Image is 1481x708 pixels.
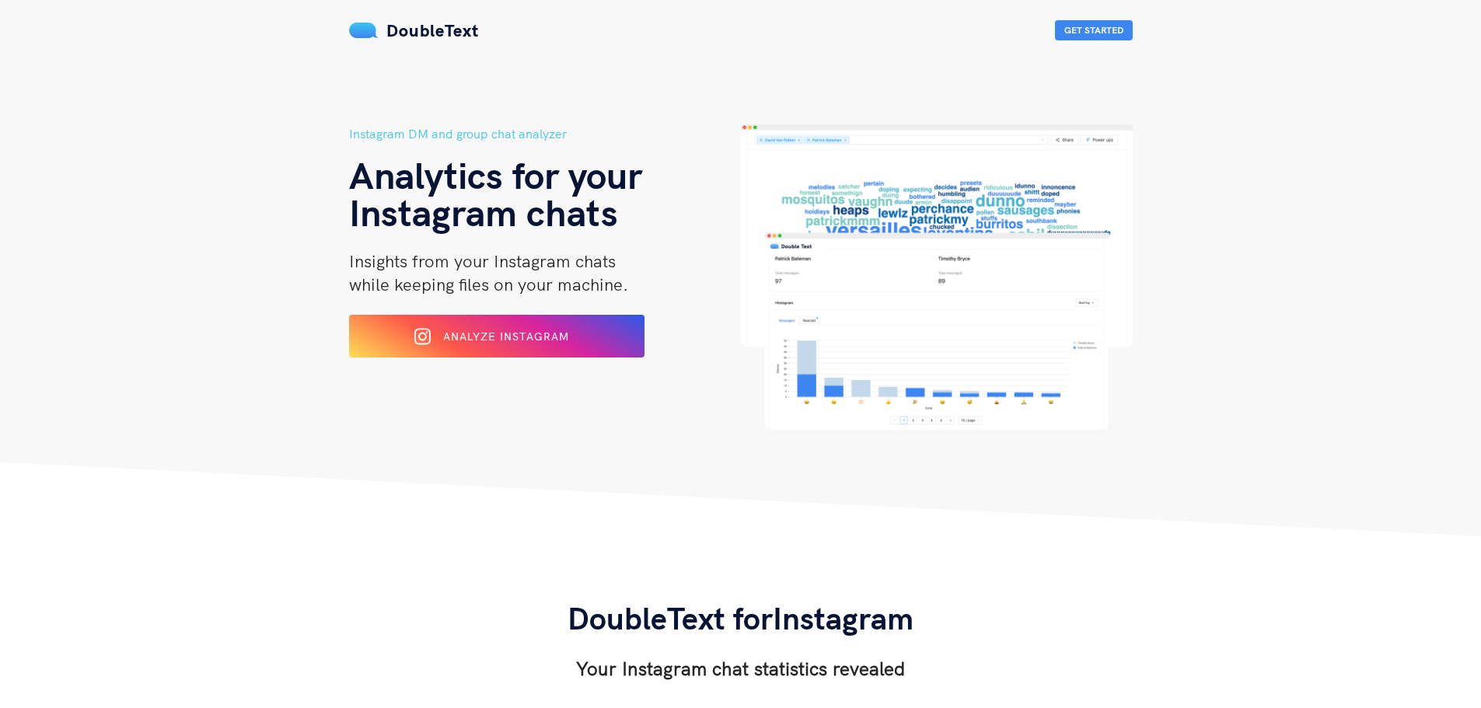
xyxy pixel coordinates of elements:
[349,315,644,357] button: Analyze Instagram
[741,124,1133,430] img: hero
[349,152,642,198] span: Analytics for your
[349,274,628,295] span: while keeping files on your machine.
[568,656,913,681] h3: Your Instagram chat statistics revealed
[349,124,741,144] h5: Instagram DM and group chat analyzer
[349,23,379,38] img: mS3x8y1f88AAAAABJRU5ErkJggg==
[349,189,618,235] span: Instagram chats
[1055,20,1133,40] button: Get Started
[349,19,479,41] a: DoubleText
[443,330,569,344] span: Analyze Instagram
[386,19,479,41] span: DoubleText
[568,598,913,637] span: DoubleText for Instagram
[349,335,644,349] a: Analyze Instagram
[349,250,616,272] span: Insights from your Instagram chats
